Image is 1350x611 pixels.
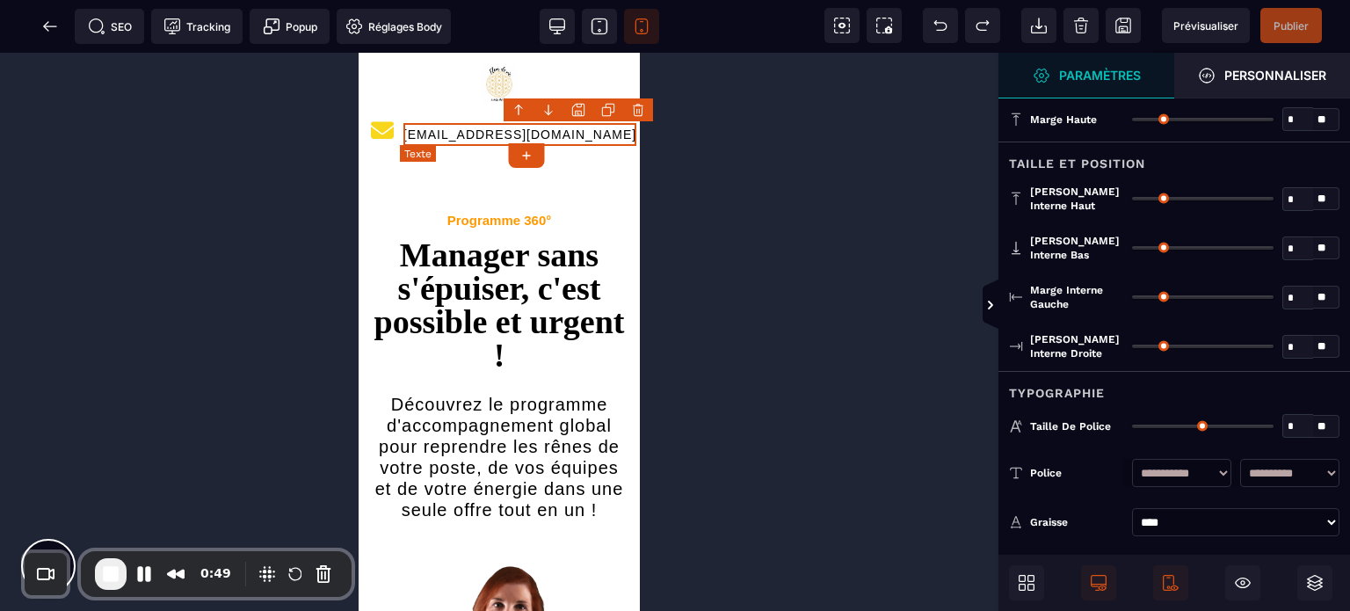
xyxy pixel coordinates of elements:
text: Découvrez le programme d'accompagnement global pour reprendre les rênes de votre poste, de vos éq... [13,337,268,472]
span: SEO [88,18,132,35]
span: Afficher le desktop [1081,565,1116,600]
span: Ouvrir le gestionnaire de styles [1174,53,1350,98]
span: Favicon [337,9,451,44]
span: Afficher les vues [998,280,1016,332]
span: Métadata SEO [75,9,144,44]
span: Créer une alerte modale [250,9,330,44]
span: Rétablir [965,8,1000,43]
img: fddb039ee2cd576d9691c5ef50e92217_Logo.png [123,13,159,49]
span: Capture d'écran [867,8,902,43]
span: [PERSON_NAME] interne droite [1030,332,1123,360]
span: Taille de police [1030,419,1111,433]
text: Programme 360° [89,160,193,175]
span: Voir tablette [582,9,617,44]
span: Ouvrir les blocs [1009,565,1044,600]
div: Graisse [1030,513,1123,531]
div: Typographie [998,371,1350,404]
text: [EMAIL_ADDRESS][DOMAIN_NAME] [45,70,278,93]
span: Retour [33,9,68,44]
span: Code de suivi [151,9,243,44]
div: Taille et position [998,142,1350,174]
span: Prévisualiser [1173,19,1238,33]
span: Importer [1021,8,1056,43]
span: Enregistrer le contenu [1260,8,1322,43]
span: Tracking [163,18,230,35]
span: Masquer le bloc [1225,565,1260,600]
span: Marge haute [1030,113,1097,127]
span: Voir les composants [824,8,860,43]
strong: Paramètres [1059,69,1141,82]
span: Aperçu [1162,8,1250,43]
span: Nettoyage [1063,8,1099,43]
span: Popup [263,18,317,35]
span: Ouvrir le gestionnaire de styles [998,53,1174,98]
span: [PERSON_NAME] interne bas [1030,234,1123,262]
span: Réglages Body [345,18,442,35]
span: Enregistrer [1106,8,1141,43]
span: Marge interne gauche [1030,283,1123,311]
div: Police [1030,464,1123,482]
strong: Personnaliser [1224,69,1326,82]
span: Voir mobile [624,9,659,44]
span: [PERSON_NAME] interne haut [1030,185,1123,213]
span: Afficher le mobile [1153,565,1188,600]
span: Publier [1274,19,1309,33]
div: Manager sans s'épuiser, c'est possible et urgent ! [13,185,268,319]
span: Voir bureau [540,9,575,44]
span: Défaire [923,8,958,43]
span: Ouvrir les calques [1297,565,1332,600]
